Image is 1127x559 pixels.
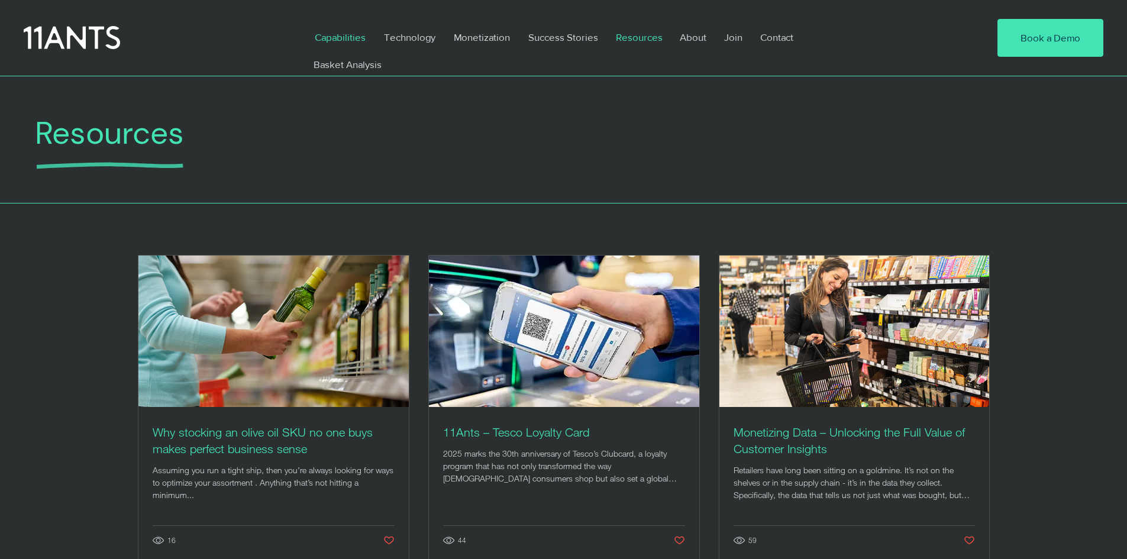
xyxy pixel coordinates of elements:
p: About [674,24,712,51]
p: Monetization [448,24,516,51]
svg: 44 views [443,535,454,546]
p: Resources [610,24,669,51]
img: 11ants monetizing data [719,255,990,408]
span: Book a Demo [1021,31,1080,45]
span: Resources [35,112,184,153]
svg: 59 views [734,535,745,546]
a: Monetizing Data – Unlocking the Full Value of Customer Insights [734,424,975,457]
a: Technology [375,24,445,51]
button: Like post [964,535,975,546]
a: Monetization [445,24,519,51]
button: Like post [674,535,685,546]
img: 11ants tesco loyalty card [428,255,700,408]
p: Category Management [309,74,416,93]
div: Retailers have long been sitting on a goldmine. It’s not on the shelves or in the supply chain - ... [734,464,975,501]
p: Contact [754,24,799,51]
a: About [671,24,715,51]
p: Join [718,24,748,51]
nav: Site [306,24,961,51]
p: Capabilities [309,24,372,51]
span: 59 [748,535,757,545]
a: Why stocking an olive oil SKU no one buys makes perfect business sense [153,424,395,457]
a: Category Management [306,74,449,93]
p: Technology [378,24,441,51]
a: Capabilities [306,24,375,51]
a: Basket Analysis [306,55,449,74]
button: Like post [383,535,395,546]
img: Why stocking an olive oil SKU no one buys makes perfect business sense [138,255,409,408]
a: Resources [607,24,671,51]
a: Success Stories [519,24,607,51]
a: 11Ants – Tesco Loyalty Card [443,424,685,441]
div: 2025 marks the 30th anniversary of Tesco’s Clubcard, a loyalty program that has not only transfor... [443,447,685,484]
p: Success Stories [522,24,604,51]
div: Assuming you run a tight ship, then you’re always looking for ways to optimize your assortment . ... [153,464,395,501]
p: Basket Analysis [309,55,387,74]
a: Book a Demo [997,19,1103,57]
span: 44 [458,535,466,545]
a: Join [715,24,751,51]
span: 16 [167,535,176,545]
svg: 16 views [153,535,164,546]
a: Contact [751,24,803,51]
